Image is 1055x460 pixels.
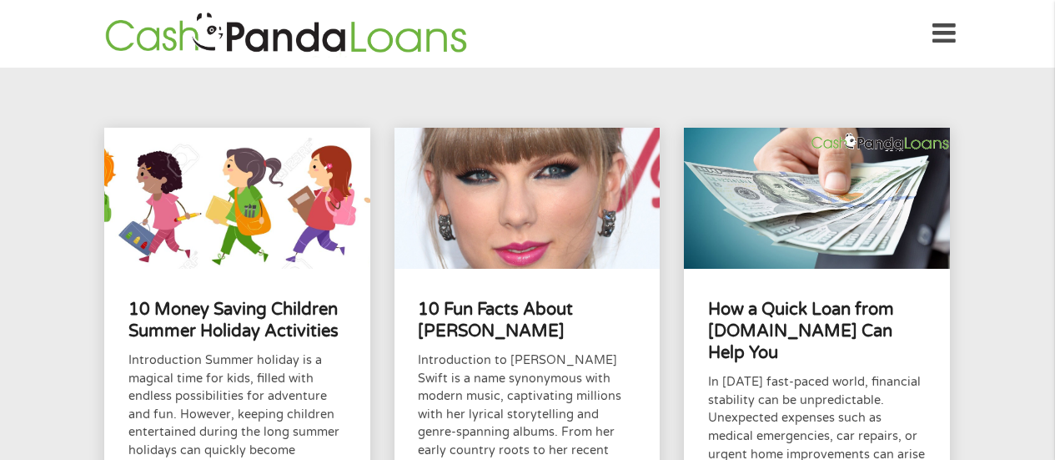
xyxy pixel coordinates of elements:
h4: 10 Fun Facts About [PERSON_NAME] [418,299,636,343]
img: GetLoanNow Logo [100,10,472,58]
h4: How a Quick Loan from [DOMAIN_NAME] Can Help You [708,299,926,365]
h4: 10 Money Saving Children Summer Holiday Activities [128,299,346,343]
